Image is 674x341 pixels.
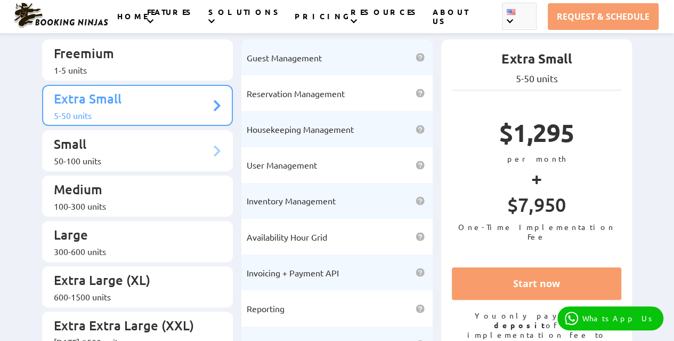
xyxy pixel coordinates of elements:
a: Start now [452,267,622,300]
a: RESOURCES [351,7,420,29]
img: help icon [416,304,425,313]
div: 100-300 units [54,201,211,211]
p: Freemium [54,45,211,65]
a: ABOUT US [433,7,468,38]
img: Booking Ninjas Logo [13,2,109,29]
a: FEATURES [147,7,196,29]
p: + [452,163,622,193]
p: Extra Large (XL) [54,272,211,291]
div: 1-5 units [54,65,211,75]
p: Extra Extra Large (XXL) [54,317,211,337]
p: Small [54,136,211,155]
img: help icon [416,196,425,205]
a: REQUEST & SCHEDULE [548,3,659,30]
p: $7,950 [452,193,622,222]
div: 5-50 units [54,110,211,121]
p: per month [452,154,622,163]
p: 5-50 units [452,73,622,84]
p: WhatsApp Us [582,314,656,323]
a: SOLUTIONS [208,7,282,29]
img: help icon [416,161,425,170]
p: One-Time Implementation Fee [452,222,622,241]
img: help icon [416,268,425,277]
a: HOME [117,11,147,33]
p: Extra Small [54,90,211,110]
a: WhatsApp Us [557,306,663,330]
span: Availability Hour Grid [247,232,327,242]
span: Housekeeping Management [247,124,354,134]
span: Reservation Management [247,88,345,99]
p: $1,295 [452,117,622,154]
span: User Management [247,160,317,170]
strong: 30% deposit [494,311,599,330]
div: 300-600 units [54,246,211,257]
img: help icon [416,125,425,134]
p: Medium [54,181,211,201]
span: Reporting [247,303,285,314]
span: Invoicing + Payment API [247,267,339,278]
p: Extra Small [452,50,622,73]
a: PRICING [295,11,351,33]
div: 600-1500 units [54,291,211,302]
img: help icon [416,232,425,241]
img: help icon [416,89,425,98]
img: help icon [416,53,425,62]
div: 50-100 units [54,155,211,166]
span: Inventory Management [247,195,336,206]
span: Guest Management [247,52,322,63]
p: Large [54,226,211,246]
